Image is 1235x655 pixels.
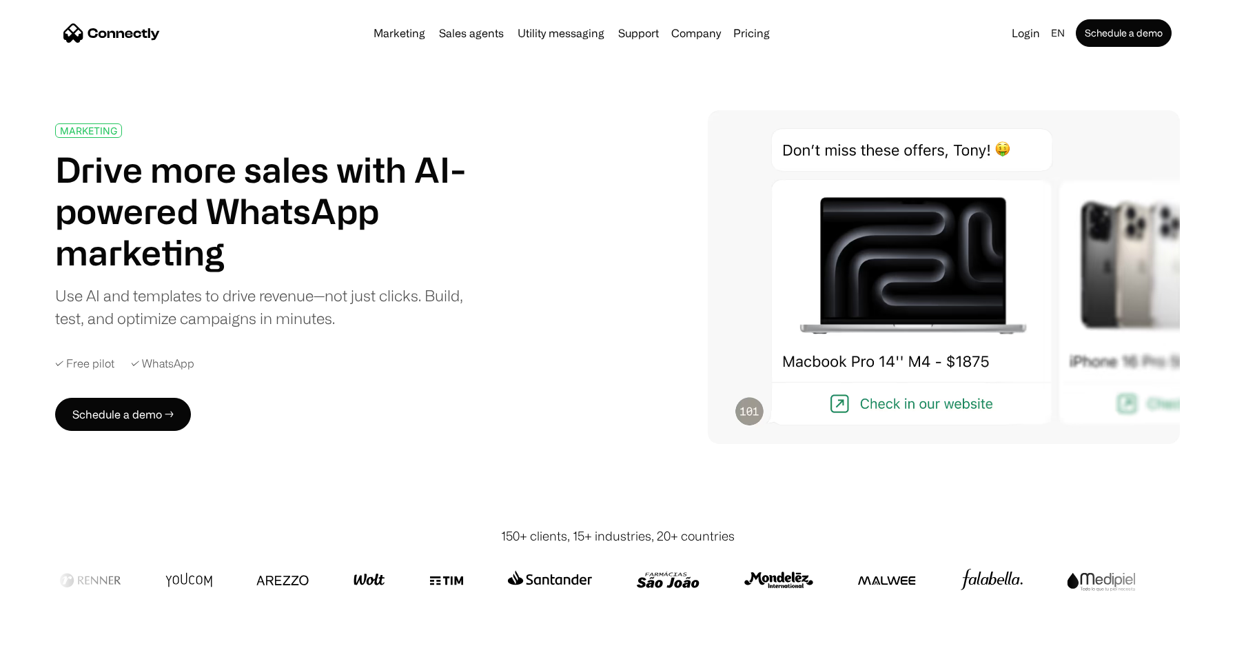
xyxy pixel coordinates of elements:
[63,23,160,43] a: home
[1051,23,1065,43] div: en
[368,28,431,39] a: Marketing
[14,629,83,650] aside: Language selected: English
[671,23,721,43] div: Company
[728,28,775,39] a: Pricing
[667,23,725,43] div: Company
[28,631,83,650] ul: Language list
[501,527,735,545] div: 150+ clients, 15+ industries, 20+ countries
[512,28,610,39] a: Utility messaging
[613,28,664,39] a: Support
[1045,23,1073,43] div: en
[60,125,117,136] div: MARKETING
[131,357,194,370] div: ✓ WhatsApp
[55,398,191,431] a: Schedule a demo →
[433,28,509,39] a: Sales agents
[1006,23,1045,43] a: Login
[1076,19,1172,47] a: Schedule a demo
[55,357,114,370] div: ✓ Free pilot
[55,284,481,330] div: Use AI and templates to drive revenue—not just clicks. Build, test, and optimize campaigns in min...
[55,149,481,273] h1: Drive more sales with AI-powered WhatsApp marketing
